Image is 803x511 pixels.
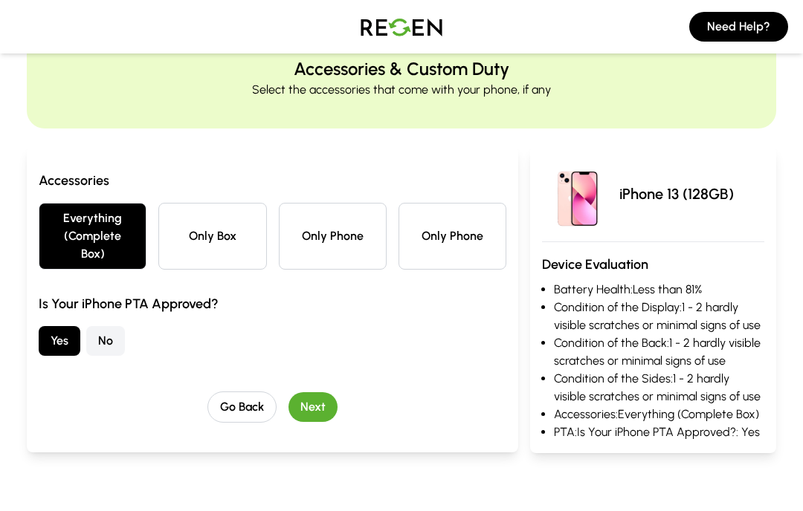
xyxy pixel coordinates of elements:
[554,281,764,299] li: Battery Health: Less than 81%
[294,57,509,81] h2: Accessories & Custom Duty
[554,423,764,441] li: PTA: Is Your iPhone PTA Approved?: Yes
[349,6,454,48] img: Logo
[39,203,146,270] button: Everything (Complete Box)
[399,203,506,270] button: Only Phone
[158,203,266,270] button: Only Box
[288,392,338,422] button: Next
[207,391,277,423] button: Go Back
[542,158,613,230] img: iPhone 13
[252,81,551,99] p: Select the accessories that come with your phone, if any
[39,326,80,356] button: Yes
[554,334,764,370] li: Condition of the Back: 1 - 2 hardly visible scratches or minimal signs of use
[542,254,764,275] h3: Device Evaluation
[279,203,387,270] button: Only Phone
[619,183,734,204] p: iPhone 13 (128GB)
[689,12,788,42] button: Need Help?
[39,293,506,314] h3: Is Your iPhone PTA Approved?
[39,170,506,191] h3: Accessories
[554,299,764,334] li: Condition of the Display: 1 - 2 hardly visible scratches or minimal signs of use
[86,326,125,356] button: No
[554,370,764,406] li: Condition of the Sides: 1 - 2 hardly visible scratches or minimal signs of use
[554,406,764,423] li: Accessories: Everything (Complete Box)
